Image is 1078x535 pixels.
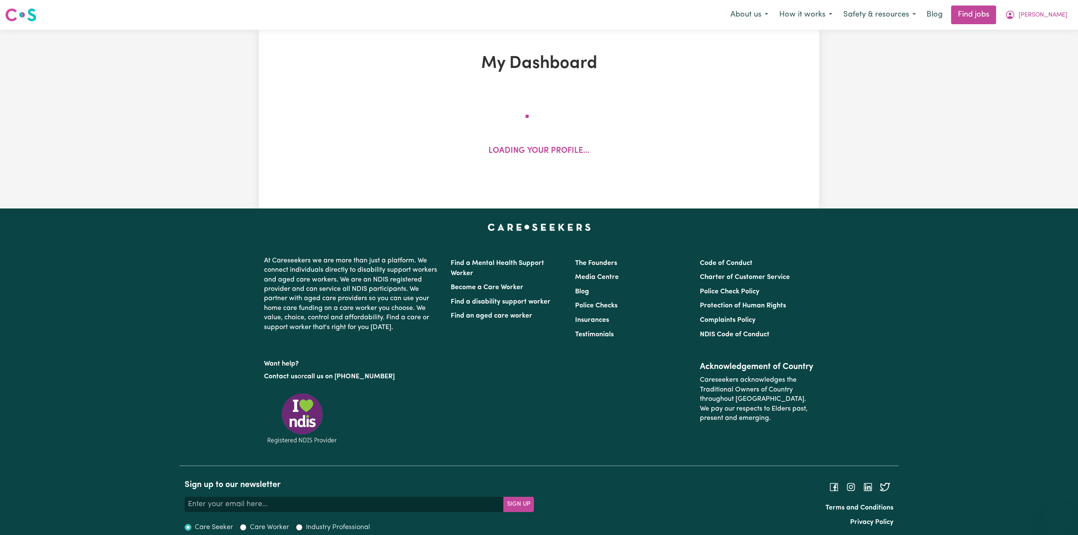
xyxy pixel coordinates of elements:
a: Become a Care Worker [451,284,523,291]
a: Find a disability support worker [451,298,550,305]
a: Complaints Policy [700,317,755,324]
p: At Careseekers we are more than just a platform. We connect individuals directly to disability su... [264,253,441,335]
button: My Account [999,6,1073,24]
a: Contact us [264,373,298,380]
a: Find a Mental Health Support Worker [451,260,544,277]
a: Find an aged care worker [451,313,532,319]
label: Care Seeker [195,522,233,532]
a: Code of Conduct [700,260,752,267]
img: Registered NDIS provider [264,392,340,445]
button: How it works [774,6,838,24]
button: Safety & resources [838,6,921,24]
a: Blog [921,6,948,24]
a: Testimonials [575,331,614,338]
a: Blog [575,288,589,295]
p: Want help? [264,356,441,369]
label: Care Worker [250,522,289,532]
h2: Sign up to our newsletter [185,480,534,490]
a: Media Centre [575,274,619,281]
input: Enter your email here... [185,497,504,512]
a: Follow Careseekers on Facebook [829,484,839,490]
label: Industry Professional [306,522,370,532]
a: Police Checks [575,302,618,309]
a: Follow Careseekers on Twitter [880,484,890,490]
a: NDIS Code of Conduct [700,331,769,338]
a: Follow Careseekers on LinkedIn [863,484,873,490]
h1: My Dashboard [357,53,721,74]
p: Careseekers acknowledges the Traditional Owners of Country throughout [GEOGRAPHIC_DATA]. We pay o... [700,372,814,426]
a: Careseekers logo [5,5,36,25]
a: Careseekers home page [488,224,591,231]
span: [PERSON_NAME] [1019,11,1067,20]
a: The Founders [575,260,617,267]
a: Find jobs [951,6,996,24]
h2: Acknowledgement of Country [700,362,814,372]
a: Police Check Policy [700,288,759,295]
img: Careseekers logo [5,7,36,23]
a: Privacy Policy [850,519,893,526]
a: Follow Careseekers on Instagram [846,484,856,490]
a: Protection of Human Rights [700,302,786,309]
a: Charter of Customer Service [700,274,790,281]
p: or [264,369,441,385]
a: Insurances [575,317,609,324]
button: About us [725,6,774,24]
button: Subscribe [503,497,534,512]
iframe: Button to launch messaging window [1044,501,1071,528]
p: Loading your profile... [488,145,590,158]
a: Terms and Conditions [825,504,893,511]
a: call us on [PHONE_NUMBER] [304,373,395,380]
